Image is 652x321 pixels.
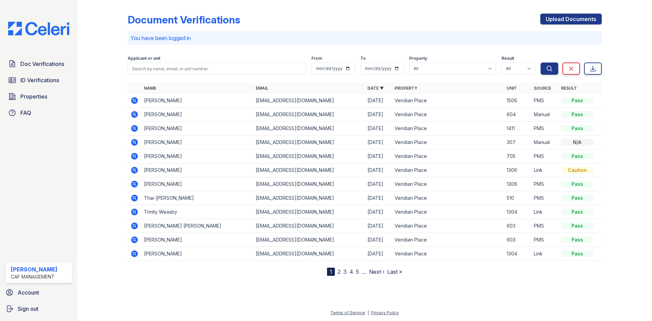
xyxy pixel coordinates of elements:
[253,94,365,108] td: [EMAIL_ADDRESS][DOMAIN_NAME]
[534,86,551,91] a: Source
[253,205,365,219] td: [EMAIL_ADDRESS][DOMAIN_NAME]
[253,136,365,149] td: [EMAIL_ADDRESS][DOMAIN_NAME]
[253,149,365,163] td: [EMAIL_ADDRESS][DOMAIN_NAME]
[18,288,39,297] span: Account
[349,268,353,275] a: 4
[338,268,341,275] a: 2
[531,108,558,122] td: Manual
[365,122,392,136] td: [DATE]
[561,250,594,257] div: Pass
[392,163,504,177] td: Veridian Place
[392,205,504,219] td: Veridian Place
[392,219,504,233] td: Veridian Place
[365,149,392,163] td: [DATE]
[531,122,558,136] td: PMS
[369,268,384,275] a: Next ›
[561,153,594,160] div: Pass
[365,191,392,205] td: [DATE]
[392,108,504,122] td: Veridian Place
[141,219,253,233] td: [PERSON_NAME] [PERSON_NAME]
[561,195,594,201] div: Pass
[504,122,531,136] td: 1411
[141,163,253,177] td: [PERSON_NAME]
[5,73,72,87] a: ID Verifications
[253,219,365,233] td: [EMAIL_ADDRESS][DOMAIN_NAME]
[141,247,253,261] td: [PERSON_NAME]
[531,136,558,149] td: Manual
[531,149,558,163] td: PMS
[561,125,594,132] div: Pass
[141,233,253,247] td: [PERSON_NAME]
[531,191,558,205] td: PMS
[371,310,399,315] a: Privacy Policy
[504,149,531,163] td: 705
[531,163,558,177] td: Link
[392,247,504,261] td: Veridian Place
[504,191,531,205] td: 510
[504,136,531,149] td: 307
[365,163,392,177] td: [DATE]
[504,205,531,219] td: 1304
[504,233,531,247] td: 603
[5,57,72,71] a: Doc Verifications
[365,108,392,122] td: [DATE]
[504,163,531,177] td: 1306
[330,310,365,315] a: Terms of Service
[365,219,392,233] td: [DATE]
[365,205,392,219] td: [DATE]
[392,122,504,136] td: Veridian Place
[141,149,253,163] td: [PERSON_NAME]
[141,122,253,136] td: [PERSON_NAME]
[392,136,504,149] td: Veridian Place
[365,136,392,149] td: [DATE]
[144,86,156,91] a: Name
[141,177,253,191] td: [PERSON_NAME]
[531,94,558,108] td: PMS
[356,268,359,275] a: 5
[531,247,558,261] td: Link
[387,268,402,275] a: Last »
[20,76,59,84] span: ID Verifications
[367,310,369,315] div: |
[365,247,392,261] td: [DATE]
[531,177,558,191] td: PMS
[531,233,558,247] td: PMS
[409,56,427,61] label: Property
[561,111,594,118] div: Pass
[141,94,253,108] td: [PERSON_NAME]
[130,34,599,42] p: You have been logged in
[327,268,335,276] div: 1
[504,177,531,191] td: 1306
[18,305,38,313] span: Sign out
[392,94,504,108] td: Veridian Place
[561,236,594,243] div: Pass
[561,139,594,146] div: N/A
[531,205,558,219] td: Link
[141,205,253,219] td: Trinity Weasby
[253,177,365,191] td: [EMAIL_ADDRESS][DOMAIN_NAME]
[3,286,75,299] a: Account
[253,191,365,205] td: [EMAIL_ADDRESS][DOMAIN_NAME]
[504,219,531,233] td: 603
[504,247,531,261] td: 1304
[128,63,306,75] input: Search by name, email, or unit number
[256,86,268,91] a: Email
[5,106,72,120] a: FAQ
[362,268,366,276] span: …
[253,108,365,122] td: [EMAIL_ADDRESS][DOMAIN_NAME]
[5,90,72,103] a: Properties
[253,163,365,177] td: [EMAIL_ADDRESS][DOMAIN_NAME]
[561,181,594,188] div: Pass
[561,97,594,104] div: Pass
[3,302,75,316] a: Sign out
[561,222,594,229] div: Pass
[392,233,504,247] td: Veridian Place
[20,109,31,117] span: FAQ
[3,22,75,35] img: CE_Logo_Blue-a8612792a0a2168367f1c8372b55b34899dd931a85d93a1a3d3e32e68fde9ad4.png
[128,14,240,26] div: Document Verifications
[392,177,504,191] td: Veridian Place
[20,92,47,101] span: Properties
[360,56,366,61] label: To
[561,86,577,91] a: Result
